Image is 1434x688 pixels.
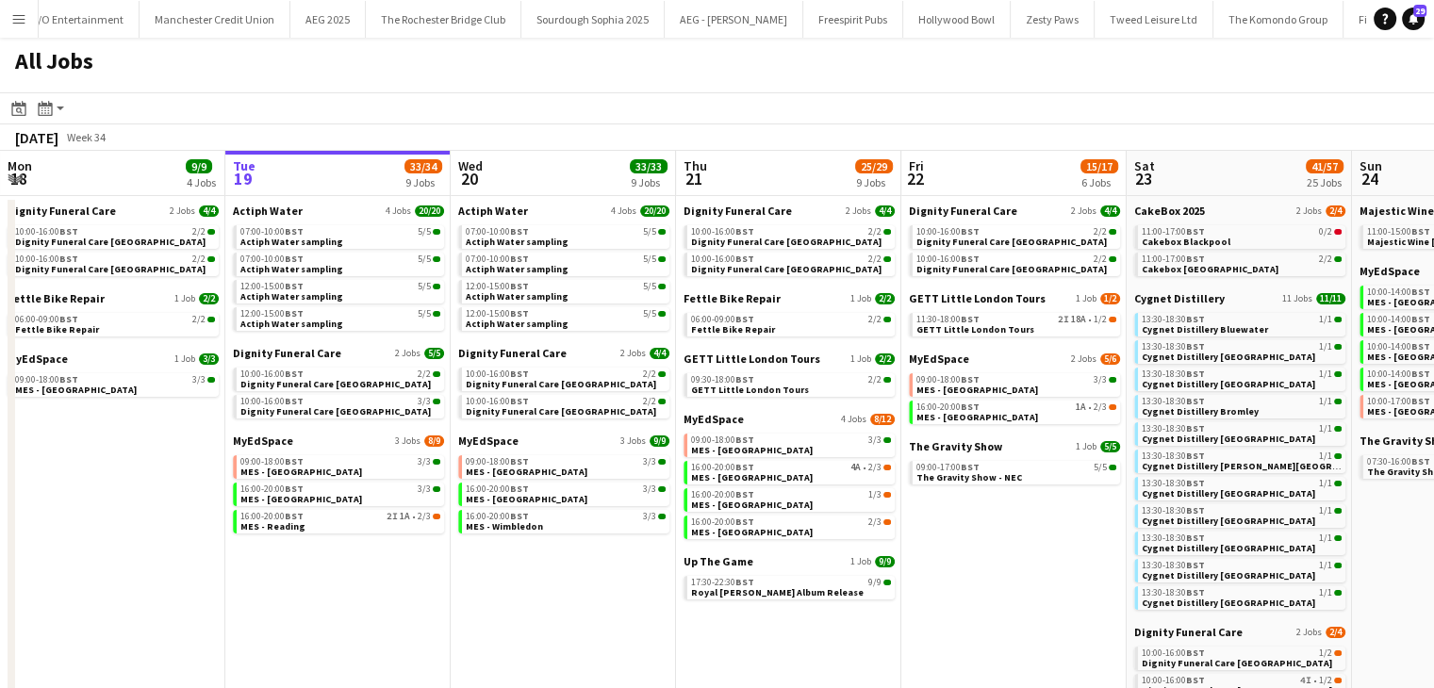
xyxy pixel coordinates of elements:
span: 5/5 [418,309,431,319]
span: 29 [1413,5,1426,17]
span: 2I [1058,315,1069,324]
span: 3/3 [199,353,219,365]
div: MyEdSpace4 Jobs8/1209:00-18:00BST3/3MES - [GEOGRAPHIC_DATA]16:00-20:00BST4A•2/3MES - [GEOGRAPHIC_... [684,412,895,554]
button: AEG 2025 [290,1,366,38]
span: BST [59,373,78,385]
span: MES - Northfield [15,384,137,396]
a: Cygnet Distillery11 Jobs11/11 [1134,291,1345,305]
span: 12:00-15:00 [240,309,304,319]
span: 10:00-16:00 [916,254,980,264]
span: BST [510,395,529,407]
a: 13:30-18:30BST1/1Cygnet Distillery [GEOGRAPHIC_DATA] [1142,368,1342,389]
span: 10:00-14:00 [1367,287,1430,297]
span: BST [510,307,529,319]
span: BST [735,434,754,446]
span: Cygnet Distillery Bluewater [1142,323,1268,336]
span: 2/3 [1094,402,1107,412]
span: MES - Northfield [916,384,1038,396]
span: BST [285,395,304,407]
span: 5/6 [1100,353,1120,365]
span: 11:00-17:00 [1142,254,1205,264]
span: Dignity Funeral Care Aberdeen [15,236,206,248]
span: Actiph Water sampling [240,318,343,330]
span: Dignity Funeral Care Aberdeen [466,378,656,390]
span: 12:00-15:00 [466,309,529,319]
span: MyEdSpace [909,352,969,366]
span: 5/5 [643,227,656,237]
a: Dignity Funeral Care2 Jobs4/4 [8,204,219,218]
button: Hollywood Bowl [903,1,1011,38]
span: 3 Jobs [620,435,646,447]
span: 2/2 [1319,254,1332,264]
span: 06:00-09:00 [15,315,78,324]
span: 2/2 [643,397,656,406]
span: 06:00-09:00 [691,315,754,324]
a: GETT Little London Tours1 Job1/2 [909,291,1120,305]
span: Actiph Water sampling [240,236,343,248]
span: 5/5 [418,254,431,264]
span: Actiph Water sampling [240,290,343,303]
span: 2/2 [875,353,895,365]
span: Fettle Bike Repair [691,323,775,336]
div: Dignity Funeral Care2 Jobs4/410:00-16:00BST2/2Dignity Funeral Care [GEOGRAPHIC_DATA]10:00-16:00BS... [909,204,1120,291]
span: Dignity Funeral Care Southampton [691,263,882,275]
span: 10:00-16:00 [15,227,78,237]
span: Cygnet Distillery [1134,291,1225,305]
span: 20/20 [640,205,669,217]
span: 1/2 [1094,315,1107,324]
span: BST [1186,368,1205,380]
span: 10:00-14:00 [1367,369,1430,379]
span: 2/2 [643,369,656,379]
span: 4/4 [1100,205,1120,217]
span: Actiph Water sampling [240,263,343,275]
span: 11 Jobs [1282,293,1312,304]
div: MyEdSpace2 Jobs5/609:00-18:00BST3/3MES - [GEOGRAPHIC_DATA]16:00-20:00BST1A•2/3MES - [GEOGRAPHIC_D... [909,352,1120,439]
span: 2/2 [868,227,882,237]
a: 07:00-10:00BST5/5Actiph Water sampling [466,225,666,247]
span: BST [961,313,980,325]
span: 1/1 [1319,315,1332,324]
span: 1 Job [174,293,195,304]
span: 2 Jobs [846,205,871,217]
span: BST [285,253,304,265]
a: Dignity Funeral Care2 Jobs4/4 [458,346,669,360]
span: 20/20 [415,205,444,217]
span: Cygnet Distillery Bristol [1142,378,1315,390]
button: The Komondo Group [1213,1,1343,38]
span: 3/3 [418,397,431,406]
span: 09:00-18:00 [916,375,980,385]
span: 2 Jobs [1296,205,1322,217]
span: 5/5 [643,254,656,264]
div: CakeBox 20252 Jobs2/411:00-17:00BST0/2Cakebox Blackpool11:00-17:00BST2/2Cakebox [GEOGRAPHIC_DATA] [1134,204,1345,291]
span: 3/3 [868,435,882,445]
a: MyEdSpace3 Jobs9/9 [458,434,669,448]
div: Dignity Funeral Care2 Jobs4/410:00-16:00BST2/2Dignity Funeral Care [GEOGRAPHIC_DATA]10:00-16:00BS... [8,204,219,291]
span: 13:30-18:30 [1142,397,1205,406]
a: 11:30-18:00BST2I18A•1/2GETT Little London Tours [916,313,1116,335]
span: 13:30-18:30 [1142,342,1205,352]
span: 2/2 [192,254,206,264]
div: • [916,315,1116,324]
span: GETT Little London Tours [909,291,1046,305]
div: MyEdSpace3 Jobs8/909:00-18:00BST3/3MES - [GEOGRAPHIC_DATA]16:00-20:00BST3/3MES - [GEOGRAPHIC_DATA... [233,434,444,537]
span: 1A [1076,402,1086,412]
span: 10:00-16:00 [466,369,529,379]
a: 12:00-15:00BST5/5Actiph Water sampling [240,280,440,302]
a: 07:00-10:00BST5/5Actiph Water sampling [466,253,666,274]
span: 1/1 [1319,369,1332,379]
a: 10:00-16:00BST2/2Dignity Funeral Care [GEOGRAPHIC_DATA] [466,395,666,417]
span: GETT Little London Tours [916,323,1034,336]
span: BST [59,313,78,325]
span: 07:00-10:00 [466,254,529,264]
span: BST [735,373,754,385]
span: 1/1 [1319,424,1332,434]
button: AEG - [PERSON_NAME] [665,1,803,38]
span: 1 Job [174,353,195,365]
span: 5/5 [1100,441,1120,452]
span: 3/3 [1094,375,1107,385]
span: 2/2 [199,293,219,304]
span: 12:00-15:00 [466,282,529,291]
span: Fettle Bike Repair [15,323,99,336]
a: Actiph Water4 Jobs20/20 [458,204,669,218]
span: 5/5 [643,282,656,291]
